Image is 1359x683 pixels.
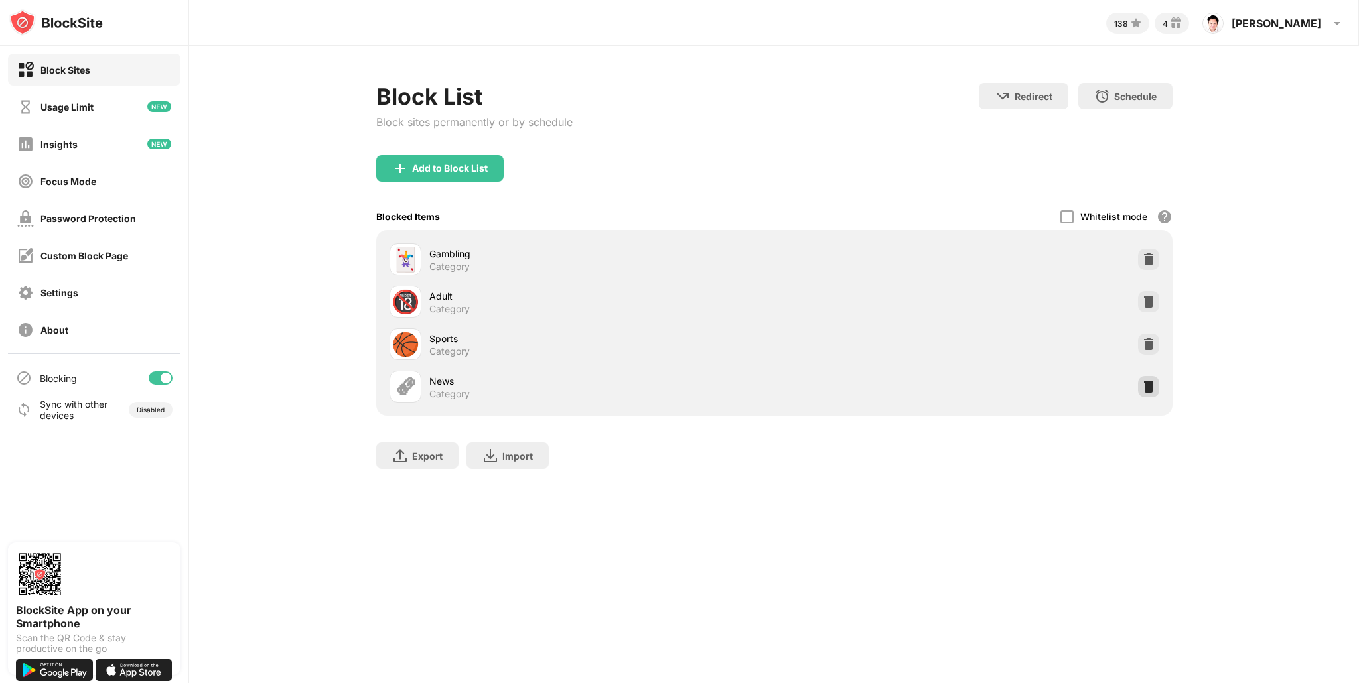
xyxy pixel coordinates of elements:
[429,289,774,303] div: Adult
[40,139,78,150] div: Insights
[392,246,419,273] div: 🃏
[16,603,173,630] div: BlockSite App on your Smartphone
[17,210,34,227] img: password-protection-off.svg
[40,64,90,76] div: Block Sites
[429,374,774,388] div: News
[16,659,93,681] img: get-it-on-google-play.svg
[40,399,108,421] div: Sync with other devices
[1128,15,1144,31] img: points-small.svg
[1114,19,1128,29] div: 138
[429,388,470,400] div: Category
[1163,19,1168,29] div: 4
[392,331,419,358] div: 🏀
[376,211,440,222] div: Blocked Items
[147,101,171,112] img: new-icon.svg
[17,62,34,78] img: block-on.svg
[429,261,470,273] div: Category
[1114,91,1157,102] div: Schedule
[40,373,77,384] div: Blocking
[394,373,417,401] div: 🗞
[1232,17,1321,30] div: [PERSON_NAME]
[16,370,32,386] img: blocking-icon.svg
[17,136,34,153] img: insights-off.svg
[1015,91,1052,102] div: Redirect
[1168,15,1184,31] img: reward-small.svg
[16,402,32,418] img: sync-icon.svg
[429,247,774,261] div: Gambling
[16,633,173,654] div: Scan the QR Code & stay productive on the go
[40,250,128,261] div: Custom Block Page
[412,450,443,462] div: Export
[376,83,573,110] div: Block List
[40,101,94,113] div: Usage Limit
[17,173,34,190] img: focus-off.svg
[40,287,78,298] div: Settings
[17,284,34,301] img: settings-off.svg
[40,176,96,187] div: Focus Mode
[429,303,470,315] div: Category
[17,247,34,264] img: customize-block-page-off.svg
[429,345,470,357] div: Category
[392,288,419,316] div: 🔞
[40,213,136,224] div: Password Protection
[40,324,68,336] div: About
[1080,211,1147,222] div: Whitelist mode
[376,115,573,129] div: Block sites permanently or by schedule
[17,322,34,338] img: about-off.svg
[429,332,774,345] div: Sports
[502,450,533,462] div: Import
[9,9,103,36] img: logo-blocksite.svg
[137,406,165,414] div: Disabled
[17,99,34,115] img: time-usage-off.svg
[1202,13,1224,34] img: ACg8ocJNbY-n0cJB_jpxuyiExFN_vwpG8T7OiJXDC8bZK-U5j6k5psDJ=s96-c
[96,659,173,681] img: download-on-the-app-store.svg
[412,163,488,174] div: Add to Block List
[147,139,171,149] img: new-icon.svg
[16,550,64,598] img: options-page-qr-code.png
